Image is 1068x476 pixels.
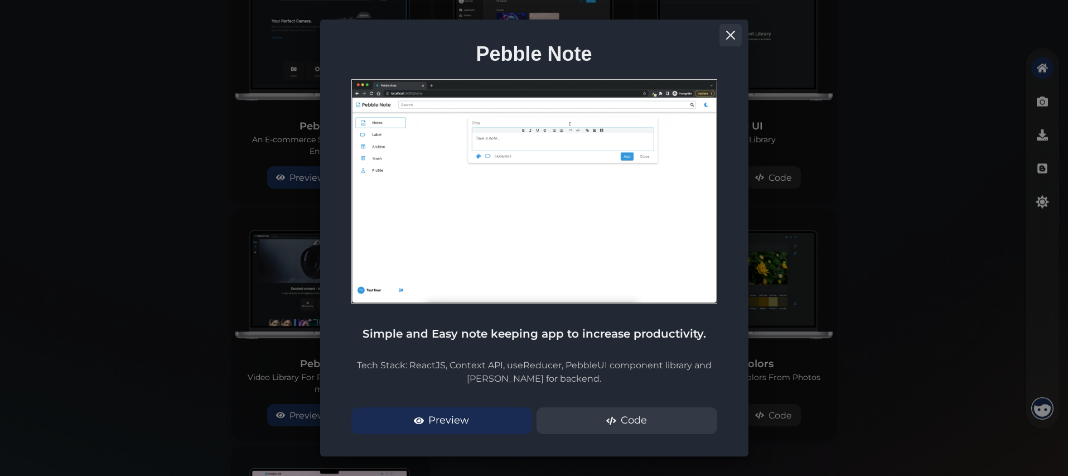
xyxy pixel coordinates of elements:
[351,407,532,434] a: Preview
[363,317,706,350] p: Simple and Easy note keeping app to increase productivity.
[351,350,717,394] p: Tech Stack: ReactJS, Context API, useReducer, PebbleUI component library and [PERSON_NAME] for ba...
[537,407,717,434] a: Code
[476,42,592,66] h1: Pebble Note
[719,24,742,46] button: Close
[351,79,717,304] img: Pebble Note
